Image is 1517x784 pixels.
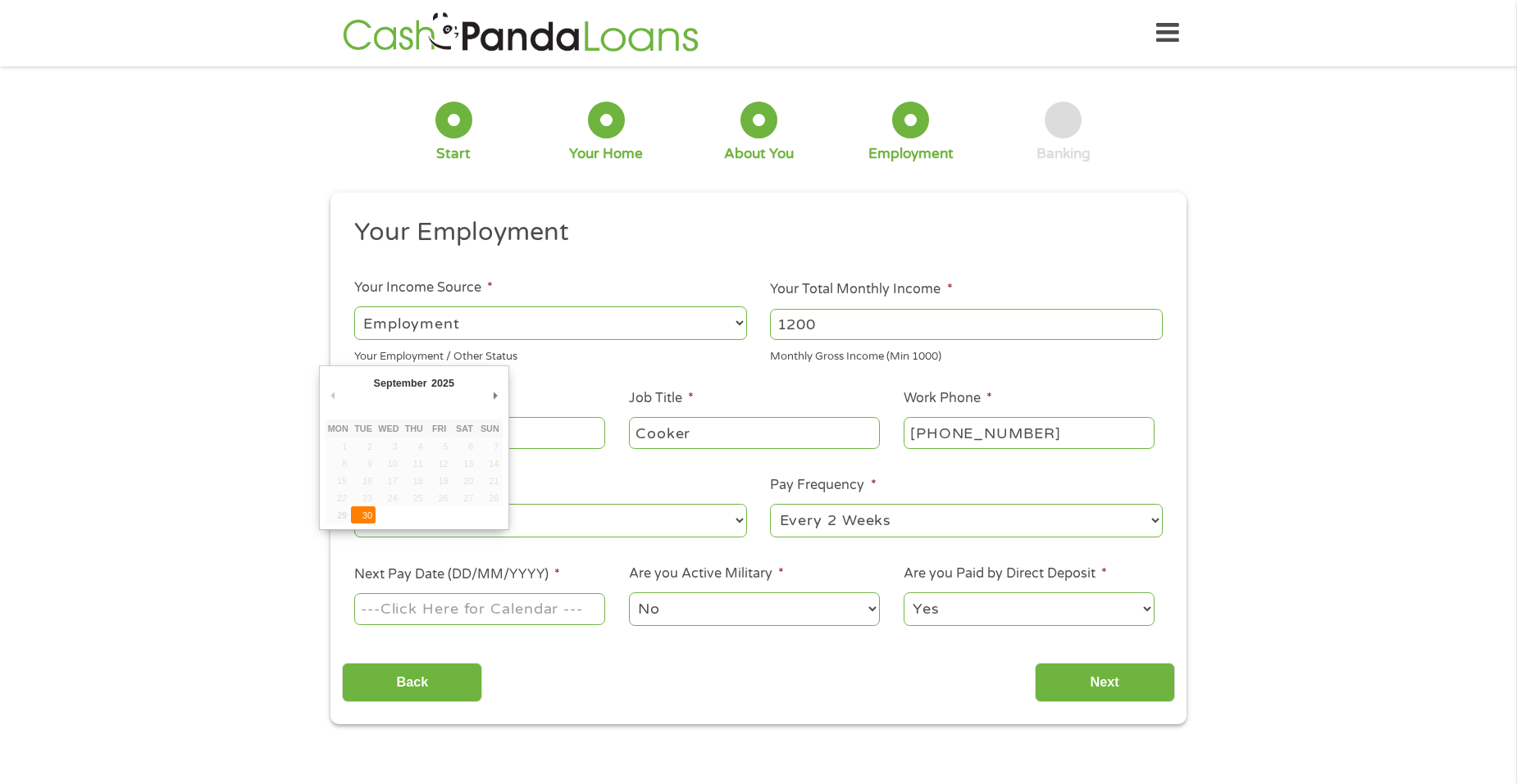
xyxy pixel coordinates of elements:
input: (231) 754-4010 [904,417,1155,448]
input: Cashier [629,417,880,448]
div: Monthly Gross Income (Min 1000) [770,343,1163,365]
label: Work Phone [904,390,992,407]
h2: Your Employment [354,216,1151,249]
label: Pay Frequency [770,477,876,494]
abbr: Tuesday [354,424,372,433]
div: About You [724,145,794,163]
abbr: Friday [432,424,446,433]
input: 1800 [770,309,1163,340]
div: 2025 [429,372,456,394]
div: Banking [1036,145,1091,163]
abbr: Monday [328,424,348,433]
label: Are you Active Military [629,565,784,582]
abbr: Thursday [405,424,423,433]
input: Use the arrow keys to pick a date [354,593,605,624]
input: Back [342,663,482,703]
input: Next [1035,663,1175,703]
label: Your Total Monthly Income [770,281,952,298]
div: September [371,372,429,394]
abbr: Sunday [481,424,499,433]
button: 30 [351,506,376,523]
div: Your Home [569,145,643,163]
button: Next Month [488,384,503,406]
abbr: Saturday [456,424,473,433]
div: Start [436,145,471,163]
div: Employment [868,145,954,163]
div: Your Employment / Other Status [354,343,747,365]
label: Are you Paid by Direct Deposit [904,565,1107,582]
abbr: Wednesday [378,424,399,433]
button: Previous Month [326,384,340,406]
label: Your Income Source [354,279,493,297]
label: Job Title [629,390,694,407]
img: GetLoanNow Logo [338,10,704,57]
label: Next Pay Date (DD/MM/YYYY) [354,566,560,583]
